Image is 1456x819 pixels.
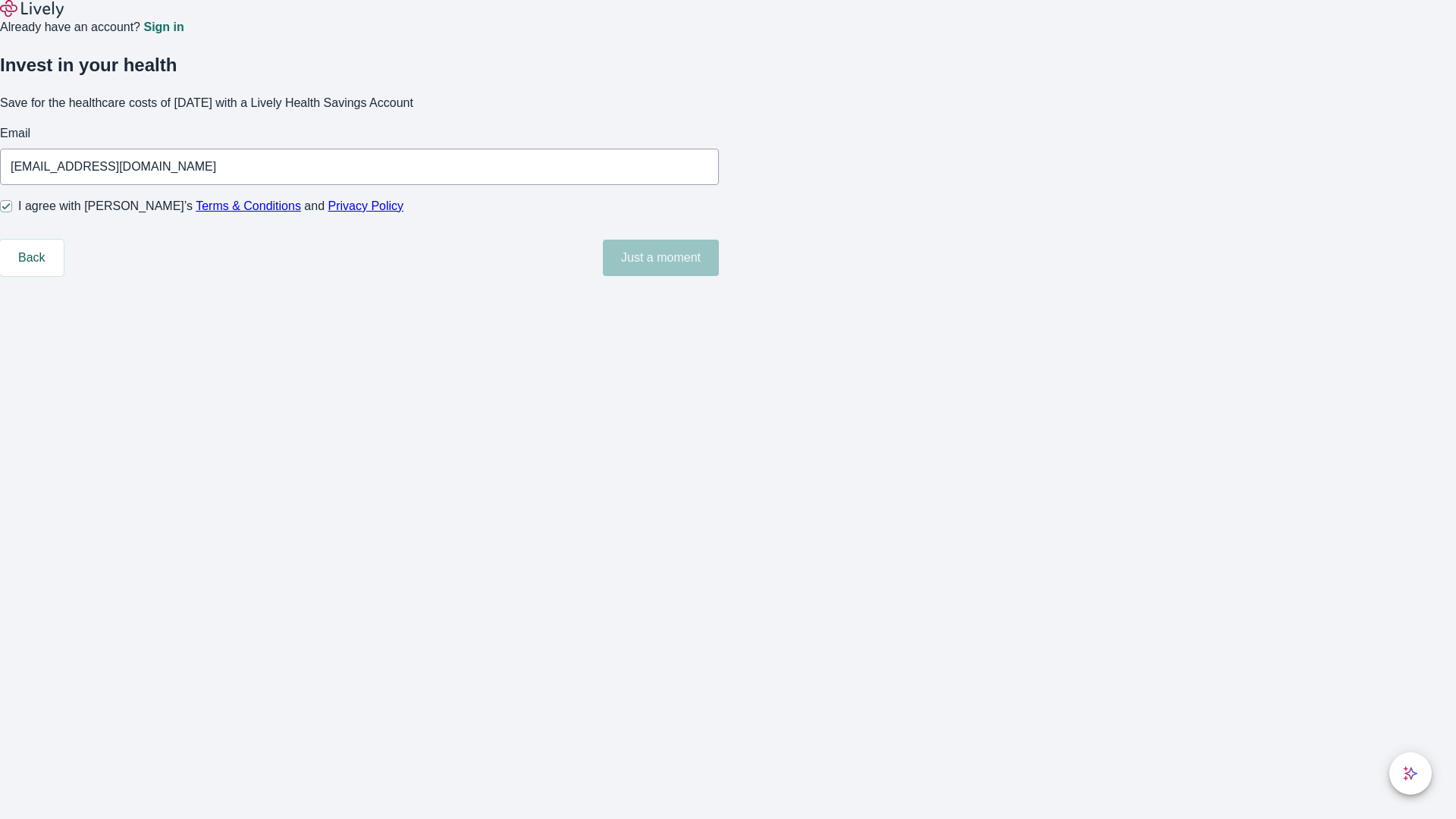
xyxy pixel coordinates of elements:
svg: Lively AI Assistant [1403,766,1418,781]
span: I agree with [PERSON_NAME]’s and [18,197,403,215]
a: Privacy Policy [328,199,404,212]
a: Sign in [143,21,184,33]
button: chat [1389,752,1432,795]
a: Terms & Conditions [196,199,301,212]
